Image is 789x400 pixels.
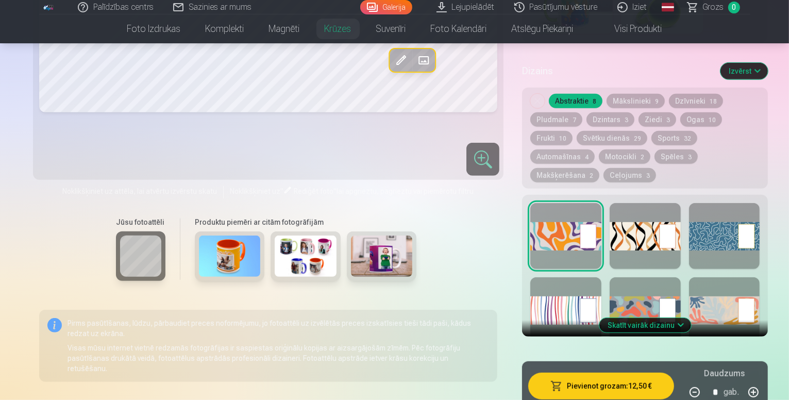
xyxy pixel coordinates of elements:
[68,318,490,339] p: Pirms pasūtīšanas, lūdzu, pārbaudiet preces noformējumu, jo fotoattēli uz izvēlētās preces izskat...
[666,116,670,124] span: 3
[62,186,217,196] span: Noklikšķiniet uz attēla, lai atvērtu izvērstu skatu
[43,4,55,10] img: /fa1
[607,94,665,108] button: Mākslinieki9
[634,135,641,142] span: 29
[116,217,165,227] h6: Jūsu fotoattēli
[586,112,634,127] button: Dzintars3
[68,343,490,374] p: Visas mūsu internet vietnē redzamās fotogrāfijas ir saspiestas oriģinālu kopijas ar aizsargājošām...
[641,154,644,161] span: 2
[280,187,283,195] span: "
[418,14,499,43] a: Foto kalendāri
[655,98,659,105] span: 9
[669,94,723,108] button: Dzīvnieki18
[720,63,768,79] button: Izvērst
[191,217,421,227] h6: Produktu piemēri ar citām fotogrāfijām
[599,318,691,332] button: Skatīt vairāk dizainu
[573,116,576,124] span: 7
[530,149,595,164] button: Automašīnas4
[688,154,692,161] span: 3
[586,14,675,43] a: Visi produkti
[646,172,650,179] span: 3
[528,373,674,399] button: Pievienot grozam:12,50 €
[680,112,722,127] button: Ogas10
[312,14,364,43] a: Krūzes
[728,2,740,13] span: 0
[530,131,573,145] button: Frukti10
[530,112,582,127] button: Pludmale7
[603,168,656,182] button: Ceļojums3
[364,14,418,43] a: Suvenīri
[522,64,712,78] h5: Dizains
[684,135,691,142] span: 32
[577,131,647,145] button: Svētku dienās29
[115,14,193,43] a: Foto izdrukas
[294,187,333,195] span: Rediģēt foto
[703,1,724,13] span: Grozs
[590,172,593,179] span: 2
[625,116,628,124] span: 3
[599,149,650,164] button: Motocikli2
[333,187,337,195] span: "
[710,98,717,105] span: 18
[651,131,697,145] button: Sports32
[593,98,596,105] span: 8
[704,368,745,380] h5: Daudzums
[230,187,280,195] span: Noklikšķiniet uz
[530,168,599,182] button: Makšķerēšana2
[193,14,257,43] a: Komplekti
[337,187,474,195] span: lai apgrieztu, pagrieztu vai piemērotu filtru
[654,149,698,164] button: Spēles3
[549,94,602,108] button: Abstraktie8
[585,154,589,161] span: 4
[559,135,566,142] span: 10
[257,14,312,43] a: Magnēti
[709,116,716,124] span: 10
[499,14,586,43] a: Atslēgu piekariņi
[639,112,676,127] button: Ziedi3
